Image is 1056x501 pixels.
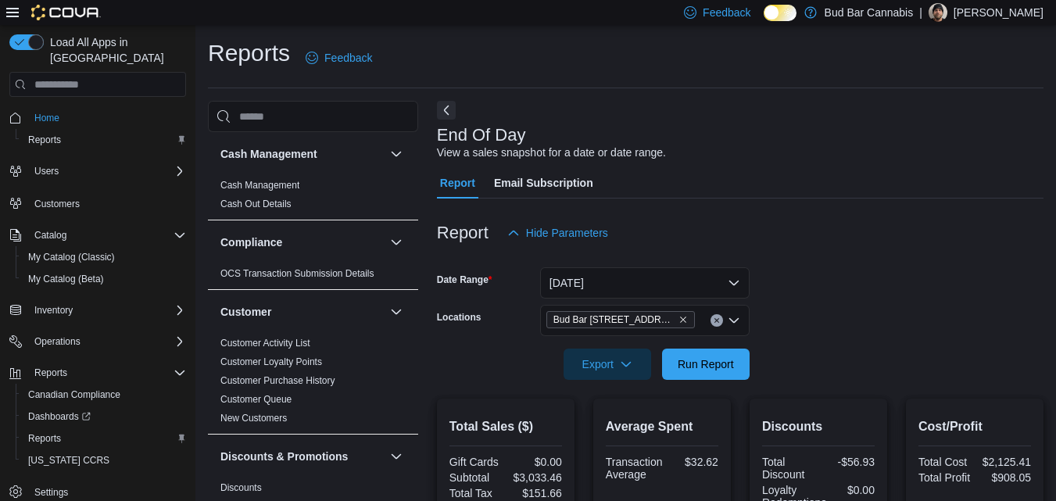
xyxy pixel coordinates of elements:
[546,311,695,328] span: Bud Bar 10 ST NW
[28,226,186,245] span: Catalog
[28,454,109,467] span: [US_STATE] CCRS
[220,304,384,320] button: Customer
[28,273,104,285] span: My Catalog (Beta)
[22,270,110,288] a: My Catalog (Beta)
[28,108,186,127] span: Home
[220,412,287,424] span: New Customers
[34,229,66,242] span: Catalog
[501,217,614,249] button: Hide Parameters
[28,162,65,181] button: Users
[762,417,875,436] h2: Discounts
[22,248,186,267] span: My Catalog (Classic)
[208,264,418,289] div: Compliance
[437,126,526,145] h3: End Of Day
[728,314,740,327] button: Open list of options
[3,224,192,246] button: Catalog
[208,176,418,220] div: Cash Management
[16,246,192,268] button: My Catalog (Classic)
[220,481,262,494] span: Discounts
[978,456,1031,468] div: $2,125.41
[16,406,192,428] a: Dashboards
[387,447,406,466] button: Discounts & Promotions
[22,385,127,404] a: Canadian Compliance
[34,112,59,124] span: Home
[437,274,492,286] label: Date Range
[220,338,310,349] a: Customer Activity List
[22,429,67,448] a: Reports
[553,312,675,327] span: Bud Bar [STREET_ADDRESS]
[437,145,666,161] div: View a sales snapshot for a date or date range.
[220,234,282,250] h3: Compliance
[28,388,120,401] span: Canadian Compliance
[822,456,875,468] div: -$56.93
[449,417,562,436] h2: Total Sales ($)
[22,248,121,267] a: My Catalog (Classic)
[929,3,947,22] div: Ricky S
[832,484,875,496] div: $0.00
[16,449,192,471] button: [US_STATE] CCRS
[3,299,192,321] button: Inventory
[220,267,374,280] span: OCS Transaction Submission Details
[387,233,406,252] button: Compliance
[208,38,290,69] h1: Reports
[509,456,562,468] div: $0.00
[220,234,384,250] button: Compliance
[449,456,503,468] div: Gift Cards
[16,384,192,406] button: Canadian Compliance
[449,487,503,499] div: Total Tax
[220,198,292,210] span: Cash Out Details
[28,226,73,245] button: Catalog
[387,302,406,321] button: Customer
[437,101,456,120] button: Next
[919,3,922,22] p: |
[220,374,335,387] span: Customer Purchase History
[28,195,86,213] a: Customers
[764,21,764,22] span: Dark Mode
[28,162,186,181] span: Users
[28,301,186,320] span: Inventory
[220,146,317,162] h3: Cash Management
[28,134,61,146] span: Reports
[509,487,562,499] div: $151.66
[703,5,750,20] span: Feedback
[918,471,972,484] div: Total Profit
[387,145,406,163] button: Cash Management
[540,267,750,299] button: [DATE]
[762,456,815,481] div: Total Discount
[978,471,1031,484] div: $908.05
[509,471,562,484] div: $3,033.46
[22,407,186,426] span: Dashboards
[606,456,663,481] div: Transaction Average
[16,268,192,290] button: My Catalog (Beta)
[573,349,642,380] span: Export
[34,198,80,210] span: Customers
[28,109,66,127] a: Home
[220,180,299,191] a: Cash Management
[16,129,192,151] button: Reports
[564,349,651,380] button: Export
[22,131,67,149] a: Reports
[22,451,186,470] span: Washington CCRS
[34,165,59,177] span: Users
[220,449,348,464] h3: Discounts & Promotions
[220,449,384,464] button: Discounts & Promotions
[918,456,972,468] div: Total Cost
[678,356,734,372] span: Run Report
[711,314,723,327] button: Clear input
[3,160,192,182] button: Users
[28,410,91,423] span: Dashboards
[220,394,292,405] a: Customer Queue
[220,356,322,368] span: Customer Loyalty Points
[34,486,68,499] span: Settings
[31,5,101,20] img: Cova
[299,42,378,73] a: Feedback
[220,413,287,424] a: New Customers
[28,363,186,382] span: Reports
[22,270,186,288] span: My Catalog (Beta)
[606,417,718,436] h2: Average Spent
[22,429,186,448] span: Reports
[3,331,192,352] button: Operations
[16,428,192,449] button: Reports
[494,167,593,199] span: Email Subscription
[22,407,97,426] a: Dashboards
